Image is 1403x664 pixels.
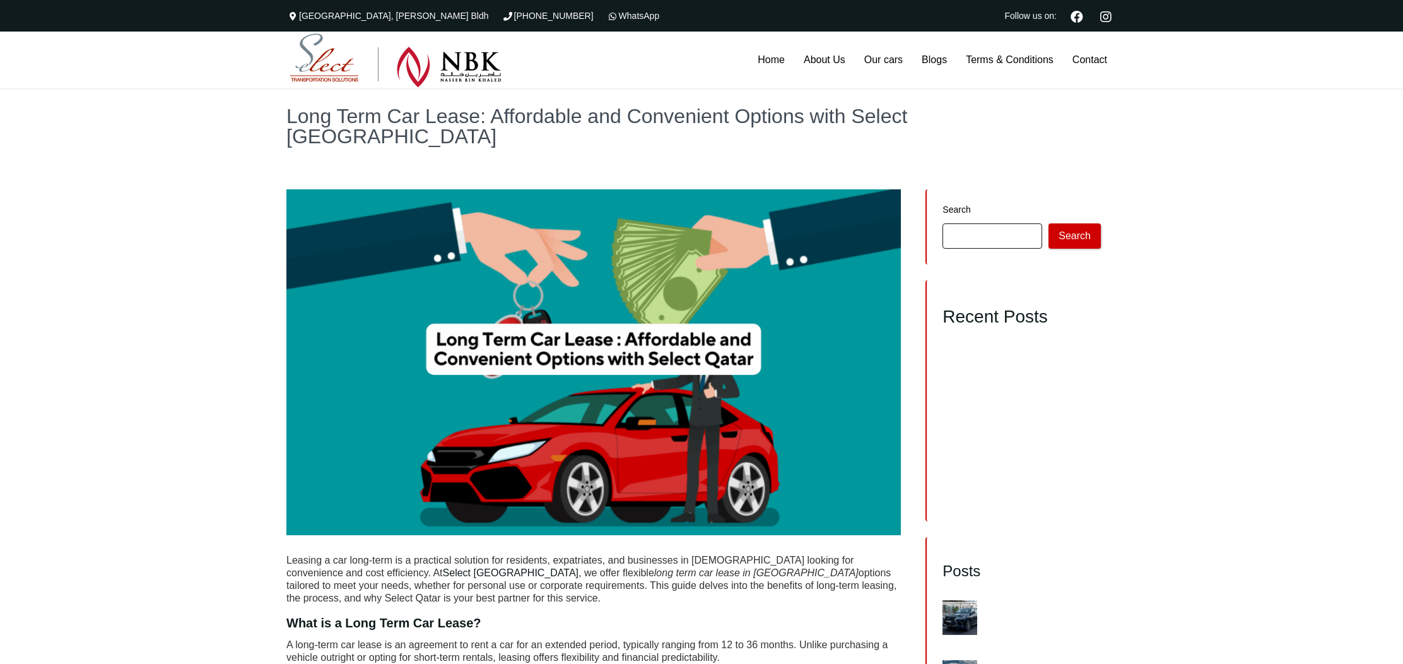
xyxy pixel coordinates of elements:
a: [PHONE_NUMBER] [502,11,594,21]
h2: Recent Posts [942,306,1101,328]
a: Terms & Conditions [956,32,1063,88]
a: Select [GEOGRAPHIC_DATA] [443,567,578,578]
a: Conquer Every Journey with the Best SUV Rental in [GEOGRAPHIC_DATA] – Your Complete Select Rent a... [987,595,1100,640]
h1: Long Term Car Lease: Affordable and Convenient Options with Select [GEOGRAPHIC_DATA] [286,106,1117,146]
a: Blogs [912,32,956,88]
a: Instagram [1095,9,1117,23]
a: Rent a Car Qatar with Driver – 2025 Ultimate Guide for Hassle‑Free Travel [942,475,1091,494]
img: Long Term Car Lease in Qatar - Affordable Options | Select Qatar [286,189,901,535]
em: long term car lease in [GEOGRAPHIC_DATA] [654,567,859,578]
label: Search [942,205,1101,214]
button: Search [1048,223,1101,249]
a: Ultimate Stress‑Free Guide: Car Rental [GEOGRAPHIC_DATA] with Select Rent a Car [942,443,1096,471]
a: WhatsApp [606,11,660,21]
strong: What is a Long Term Car Lease? [286,616,481,630]
h3: Posts [942,562,1101,581]
img: Conquer Every Journey with the Best SUV Rental in Qatar – Your Complete Select Rent a Car Guide [942,600,977,635]
p: Leasing a car long-term is a practical solution for residents, expatriates, and businesses in [DE... [286,554,901,605]
a: Unlock Comfort & Space: Rent the Maxus G10 in [GEOGRAPHIC_DATA] [DATE]! [942,412,1090,439]
a: Facebook [1065,9,1088,23]
a: Unlock Stress-Free Travel with the #1 Car Rental Service in [GEOGRAPHIC_DATA] – Your Complete Sel... [942,371,1089,408]
a: Contact [1063,32,1117,88]
a: About Us [794,32,855,88]
a: Our cars [855,32,912,88]
img: Select Rent a Car [290,33,502,88]
p: A long-term car lease is an agreement to rent a car for an extended period, typically ranging fro... [286,639,901,664]
a: Conquer Every Journey with the Best SUV Rental in [GEOGRAPHIC_DATA] – Your Complete Select Rent a... [942,340,1100,367]
a: Home [748,32,794,88]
